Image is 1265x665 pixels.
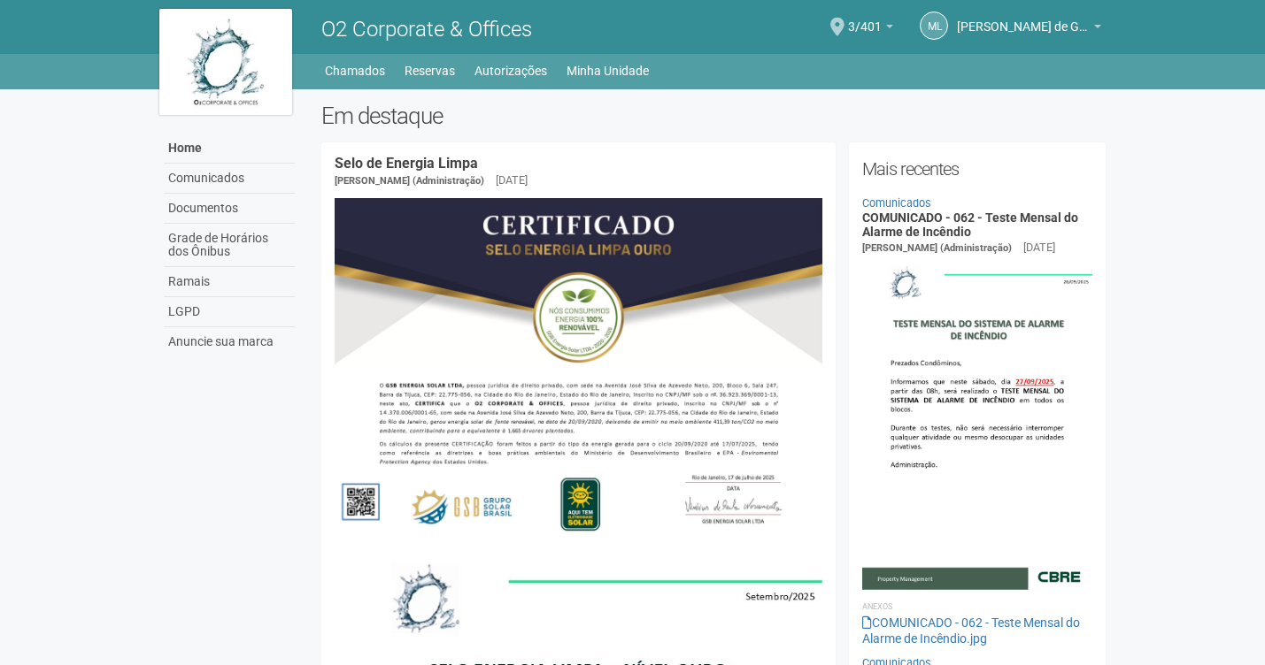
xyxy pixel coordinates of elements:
a: LGPD [164,297,295,327]
a: Comunicados [164,164,295,194]
img: COMUNICADO%20-%20054%20-%20Selo%20de%20Energia%20Limpa%20-%20P%C3%A1g.%202.jpg [335,198,822,543]
span: 3/401 [848,3,882,34]
a: Autorizações [474,58,547,83]
img: logo.jpg [159,9,292,115]
a: 3/401 [848,22,893,36]
a: ML [920,11,948,40]
li: Anexos [862,599,1093,615]
a: Anuncie sua marca [164,327,295,356]
a: Selo de Energia Limpa [335,155,478,172]
div: [DATE] [1023,240,1055,256]
a: Documentos [164,194,295,224]
a: Home [164,134,295,164]
span: [PERSON_NAME] (Administração) [862,242,1012,254]
a: Comunicados [862,196,931,210]
img: COMUNICADO%20-%20062%20-%20Teste%20Mensal%20do%20Alarme%20de%20Inc%C3%AAndio.jpg [862,256,1093,589]
span: O2 Corporate & Offices [321,17,532,42]
a: Grade de Horários dos Ônibus [164,224,295,267]
a: Reservas [405,58,455,83]
a: [PERSON_NAME] de Gondra [957,22,1101,36]
a: Minha Unidade [567,58,649,83]
a: Chamados [325,58,385,83]
h2: Mais recentes [862,156,1093,182]
div: [DATE] [496,172,528,188]
a: COMUNICADO - 062 - Teste Mensal do Alarme de Incêndio [862,210,1078,238]
span: [PERSON_NAME] (Administração) [335,175,484,187]
a: Ramais [164,267,295,297]
span: Michele Lima de Gondra [957,3,1090,34]
a: COMUNICADO - 062 - Teste Mensal do Alarme de Incêndio.jpg [862,615,1080,646]
h2: Em destaque [321,103,1107,129]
